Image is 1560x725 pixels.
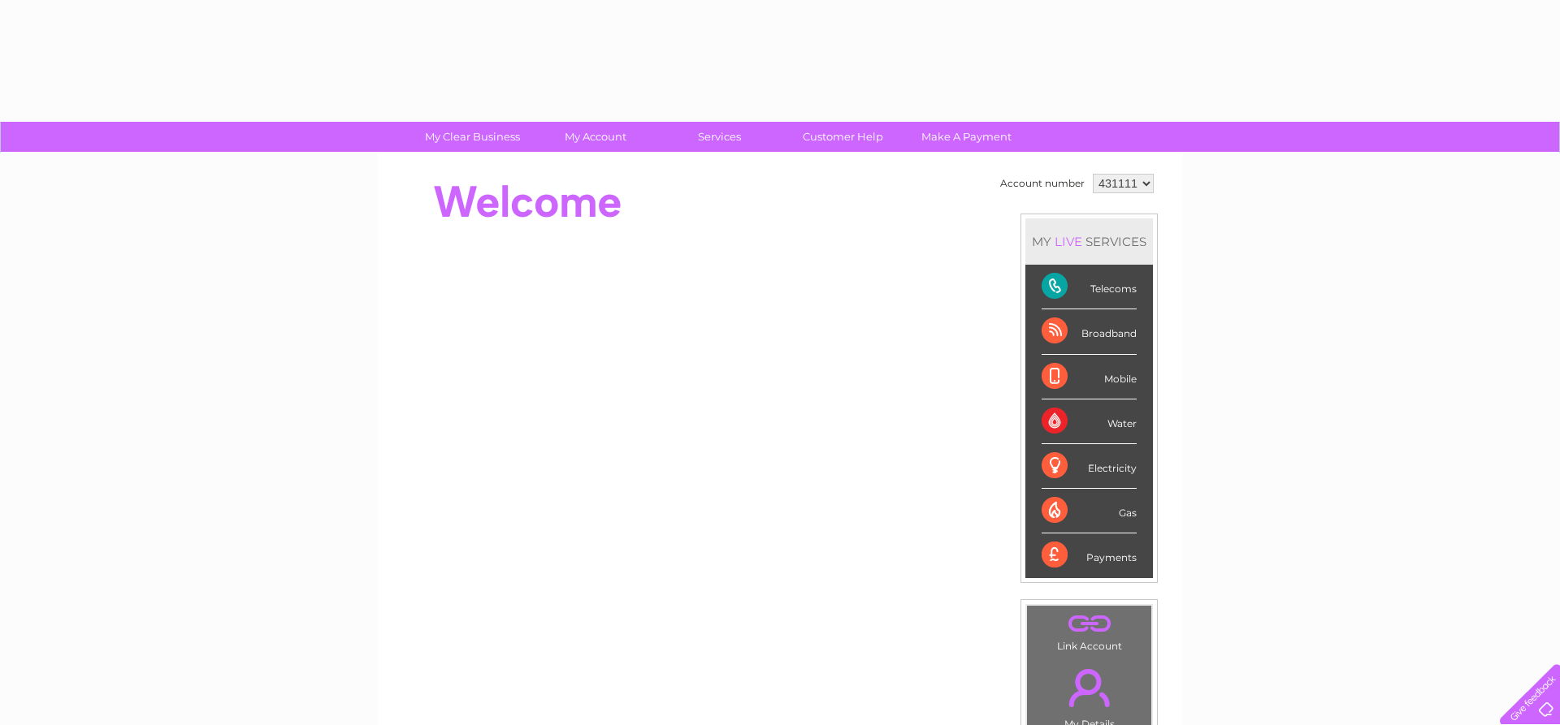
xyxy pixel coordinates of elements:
div: Mobile [1042,355,1137,399]
a: My Account [529,122,663,152]
a: Customer Help [776,122,910,152]
div: Water [1042,399,1137,444]
div: Electricity [1042,444,1137,489]
a: Make A Payment [899,122,1033,152]
div: MY SERVICES [1025,218,1153,265]
div: Payments [1042,533,1137,577]
a: . [1031,610,1147,638]
td: Link Account [1026,605,1152,656]
td: Account number [996,170,1089,197]
a: Services [652,122,786,152]
a: . [1031,659,1147,716]
div: LIVE [1051,234,1085,249]
div: Broadband [1042,309,1137,354]
div: Telecoms [1042,265,1137,309]
a: My Clear Business [405,122,539,152]
div: Gas [1042,489,1137,533]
